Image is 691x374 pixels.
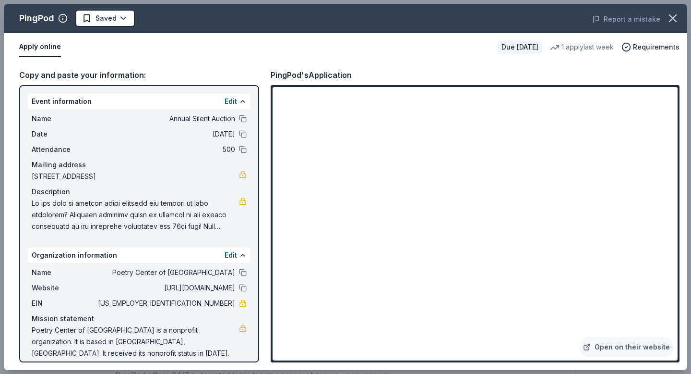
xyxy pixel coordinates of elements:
span: EIN [32,298,96,309]
div: Due [DATE] [498,40,542,54]
div: Event information [28,94,250,109]
div: PingPod [19,11,54,26]
span: [URL][DOMAIN_NAME] [96,282,235,294]
div: 1 apply last week [550,41,614,53]
div: Description [32,186,247,198]
span: Requirements [633,41,679,53]
a: Open on their website [579,337,674,357]
div: PingPod's Application [271,69,352,81]
span: Lo ips dolo si ametcon adipi elitsedd eiu tempori ut labo etdolorem? Aliquaen adminimv quisn ex u... [32,198,239,232]
span: Poetry Center of [GEOGRAPHIC_DATA] is a nonprofit organization. It is based in [GEOGRAPHIC_DATA],... [32,324,239,359]
span: Annual Silent Auction [96,113,235,125]
span: Saved [95,12,117,24]
button: Apply online [19,37,61,57]
div: Mailing address [32,159,247,171]
button: Report a mistake [592,13,660,25]
button: Edit [225,249,237,261]
div: Copy and paste your information: [19,69,259,81]
span: Name [32,113,96,125]
span: Attendance [32,144,96,155]
span: [STREET_ADDRESS] [32,171,239,182]
button: Saved [75,10,135,27]
div: Organization information [28,248,250,263]
span: [DATE] [96,128,235,140]
span: Poetry Center of [GEOGRAPHIC_DATA] [96,267,235,278]
span: [US_EMPLOYER_IDENTIFICATION_NUMBER] [96,298,235,309]
span: 500 [96,144,235,155]
span: Website [32,282,96,294]
div: Mission statement [32,313,247,324]
button: Edit [225,96,237,107]
span: Name [32,267,96,278]
button: Requirements [621,41,679,53]
span: Date [32,128,96,140]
